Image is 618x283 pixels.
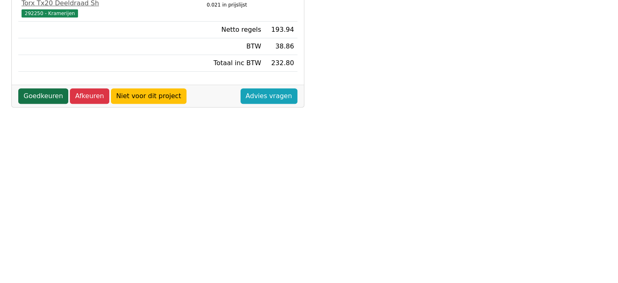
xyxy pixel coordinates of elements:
[70,88,109,104] a: Afkeuren
[111,88,186,104] a: Niet voor dit project
[204,38,265,55] td: BTW
[204,55,265,72] td: Totaal inc BTW
[241,88,297,104] a: Advies vragen
[265,55,297,72] td: 232.80
[18,88,68,104] a: Goedkeuren
[265,38,297,55] td: 38.86
[22,9,78,18] span: 292250 - Kramerijen
[204,22,265,38] td: Netto regels
[207,2,247,8] sub: 0.021 in prijslijst
[265,22,297,38] td: 193.94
